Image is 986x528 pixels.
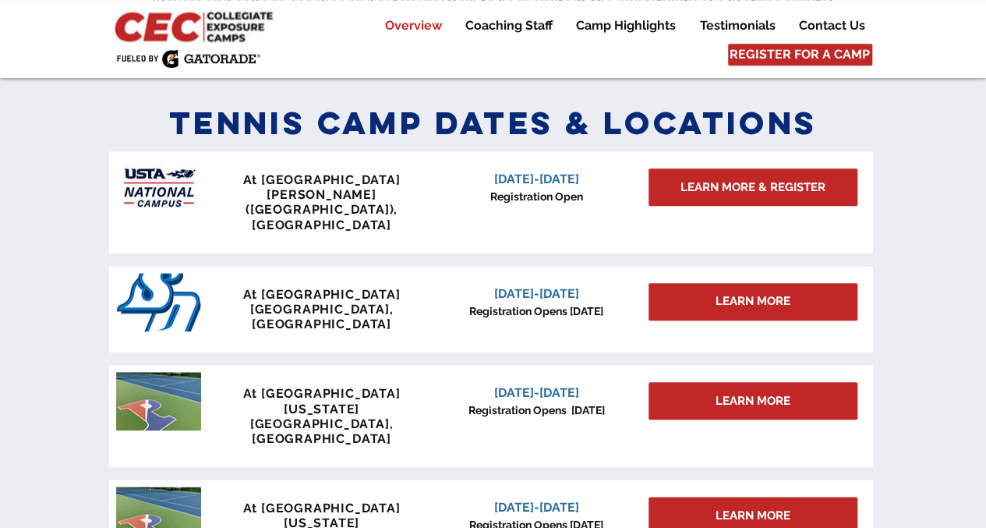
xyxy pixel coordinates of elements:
a: Coaching Staff [454,16,564,35]
span: [GEOGRAPHIC_DATA], [GEOGRAPHIC_DATA] [250,302,393,331]
span: Registration Opens [DATE] [468,404,605,416]
a: Camp Highlights [564,16,687,35]
a: Contact Us [787,16,876,35]
span: LEARN MORE [716,293,790,310]
span: LEARN MORE & REGISTER [680,179,825,196]
span: [PERSON_NAME] ([GEOGRAPHIC_DATA]), [GEOGRAPHIC_DATA] [246,187,398,232]
div: LEARN MORE [648,283,857,321]
a: LEARN MORE & REGISTER [648,168,857,206]
nav: Site [361,16,876,35]
span: Registration Opens [DATE] [469,305,603,317]
span: REGISTER FOR A CAMP [730,46,870,63]
span: Registration Open [490,190,583,203]
a: REGISTER FOR A CAMP [728,44,872,66]
span: [DATE]-[DATE] [494,500,579,515]
span: LEARN MORE [716,508,790,524]
img: CEC Logo Primary_edited.jpg [111,8,280,44]
span: At [GEOGRAPHIC_DATA][US_STATE] [243,386,401,416]
a: LEARN MORE [648,382,857,420]
p: Contact Us [791,16,873,35]
span: At [GEOGRAPHIC_DATA] [243,287,401,302]
img: Fueled by Gatorade.png [116,49,260,68]
span: LEARN MORE [716,393,790,409]
img: San_Diego_Toreros_logo.png [116,273,201,331]
img: USTA Campus image_edited.jpg [116,158,201,217]
img: penn tennis courts with logo.jpeg [116,372,201,431]
span: [GEOGRAPHIC_DATA], [GEOGRAPHIC_DATA] [250,416,393,446]
p: Coaching Staff [458,16,560,35]
a: Testimonials [688,16,786,35]
p: Camp Highlights [568,16,684,35]
span: Tennis Camp Dates & Locations [169,103,818,143]
span: [DATE]-[DATE] [494,172,579,186]
span: [DATE]-[DATE] [494,286,579,301]
span: At [GEOGRAPHIC_DATA] [243,172,401,187]
a: Overview [373,16,453,35]
p: Testimonials [692,16,783,35]
p: Overview [377,16,450,35]
span: [DATE]-[DATE] [494,385,579,400]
